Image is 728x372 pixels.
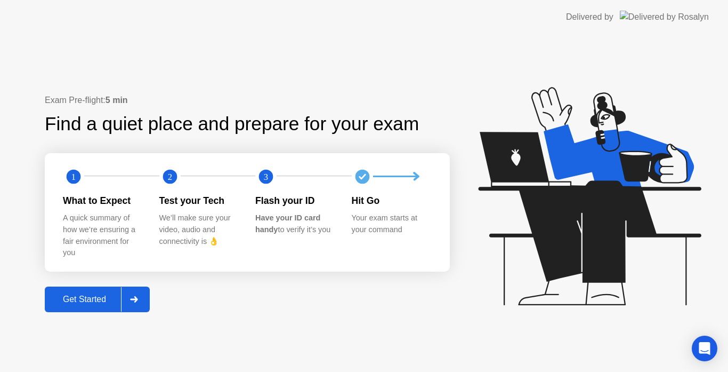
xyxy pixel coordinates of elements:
text: 3 [264,172,268,182]
div: Get Started [48,295,121,304]
div: Delivered by [566,11,613,23]
div: Test your Tech [159,194,239,208]
button: Get Started [45,287,150,312]
b: Have your ID card handy [255,213,320,234]
div: Exam Pre-flight: [45,94,450,107]
div: What to Expect [63,194,142,208]
div: Flash your ID [255,194,335,208]
div: to verify it’s you [255,212,335,235]
img: Delivered by Rosalyn [620,11,709,23]
div: We’ll make sure your video, audio and connectivity is 👌 [159,212,239,247]
div: Hit Go [352,194,431,208]
b: 5 min [106,96,128,105]
div: Your exam starts at your command [352,212,431,235]
text: 2 [167,172,172,182]
div: Find a quiet place and prepare for your exam [45,110,420,138]
div: A quick summary of how we’re ensuring a fair environment for you [63,212,142,258]
text: 1 [71,172,76,182]
div: Open Intercom Messenger [692,336,717,361]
